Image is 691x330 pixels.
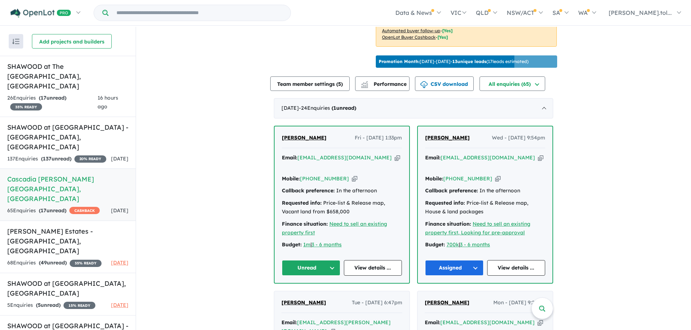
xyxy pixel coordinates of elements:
span: Fri - [DATE] 1:33pm [355,134,402,142]
span: [DATE] [111,302,128,308]
strong: Email: [281,319,297,326]
a: View details ... [487,260,546,276]
div: In the afternoon [425,187,545,195]
span: 17 [41,207,46,214]
span: 15 % READY [63,302,95,309]
button: Assigned [425,260,484,276]
strong: ( unread) [36,302,61,308]
span: [Yes] [442,28,453,33]
span: Tue - [DATE] 6:47pm [352,298,402,307]
span: CASHBACK [69,207,100,214]
button: Copy [538,154,543,162]
span: Mon - [DATE] 9:29pm [493,298,546,307]
span: Performance [362,81,407,87]
button: Copy [352,175,357,183]
a: [PHONE_NUMBER] [443,175,492,182]
a: [PERSON_NAME] [425,298,469,307]
strong: ( unread) [41,155,71,162]
button: Copy [395,154,400,162]
div: 137 Enquir ies [7,155,106,163]
strong: Requested info: [282,200,322,206]
a: View details ... [344,260,402,276]
strong: ( unread) [39,259,67,266]
p: [DATE] - [DATE] - ( 17 leads estimated) [379,58,528,65]
strong: ( unread) [332,105,356,111]
strong: Email: [282,154,297,161]
h5: [PERSON_NAME] Estates - [GEOGRAPHIC_DATA] , [GEOGRAPHIC_DATA] [7,226,128,256]
span: 35 % READY [10,103,42,110]
span: 16 hours ago [98,95,118,110]
div: 5 Enquir ies [7,301,95,310]
div: In the afternoon [282,187,402,195]
button: Add projects and builders [32,34,112,49]
span: - 24 Enquir ies [299,105,356,111]
u: Automated buyer follow-up [382,28,440,33]
strong: Finance situation: [425,221,471,227]
span: [PERSON_NAME] [281,299,326,306]
a: Need to sell an existing property first, Looking for pre-approval [425,221,530,236]
span: [DATE] [111,155,128,162]
a: [PERSON_NAME] [425,134,470,142]
b: Promotion Month: [379,59,420,64]
strong: Budget: [425,241,445,248]
b: 13 unique leads [452,59,486,64]
a: [PERSON_NAME] [282,134,326,142]
a: 700k [447,241,459,248]
u: OpenLot Buyer Cashback [382,34,436,40]
div: [DATE] [274,98,553,118]
a: Need to sell an existing property first [282,221,387,236]
a: [PERSON_NAME] [281,298,326,307]
img: sort.svg [12,39,20,44]
button: Copy [495,175,501,183]
strong: Finance situation: [282,221,328,227]
h5: SHAWOOD at [GEOGRAPHIC_DATA] - [GEOGRAPHIC_DATA] , [GEOGRAPHIC_DATA] [7,122,128,152]
a: [EMAIL_ADDRESS][DOMAIN_NAME] [441,154,535,161]
img: download icon [420,81,428,88]
a: [EMAIL_ADDRESS][DOMAIN_NAME] [440,319,535,326]
span: 5 [38,302,41,308]
h5: SHAWOOD at The [GEOGRAPHIC_DATA] , [GEOGRAPHIC_DATA] [7,62,128,91]
a: [PHONE_NUMBER] [300,175,349,182]
button: Unread [282,260,340,276]
img: Openlot PRO Logo White [11,9,71,18]
span: 35 % READY [70,260,102,267]
span: Wed - [DATE] 9:54pm [492,134,545,142]
span: [PERSON_NAME] [425,134,470,141]
img: line-chart.svg [361,81,368,85]
span: 20 % READY [74,155,106,163]
strong: Requested info: [425,200,465,206]
span: 49 [41,259,47,266]
span: [PERSON_NAME] [425,299,469,306]
span: [DATE] [111,259,128,266]
h5: SHAWOOD at [GEOGRAPHIC_DATA] , [GEOGRAPHIC_DATA] [7,279,128,298]
strong: Budget: [282,241,302,248]
strong: Mobile: [282,175,300,182]
span: 17 [41,95,46,101]
button: Team member settings (5) [270,76,350,91]
strong: Callback preference: [282,187,335,194]
div: Price-list & Release map, Vacant land from $658,000 [282,199,402,216]
button: Copy [538,319,543,326]
strong: ( unread) [39,95,66,101]
span: 5 [338,81,341,87]
button: CSV download [415,76,474,91]
span: [PERSON_NAME] [282,134,326,141]
span: 137 [43,155,52,162]
button: Performance [355,76,410,91]
span: [Yes] [437,34,448,40]
a: 1m [303,241,310,248]
div: | [282,241,402,249]
a: 3 - 6 months [312,241,342,248]
img: bar-chart.svg [361,83,368,88]
span: [DATE] [111,207,128,214]
a: 3 - 6 months [460,241,490,248]
div: 26 Enquir ies [7,94,98,111]
div: 68 Enquir ies [7,259,102,267]
div: | [425,241,545,249]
